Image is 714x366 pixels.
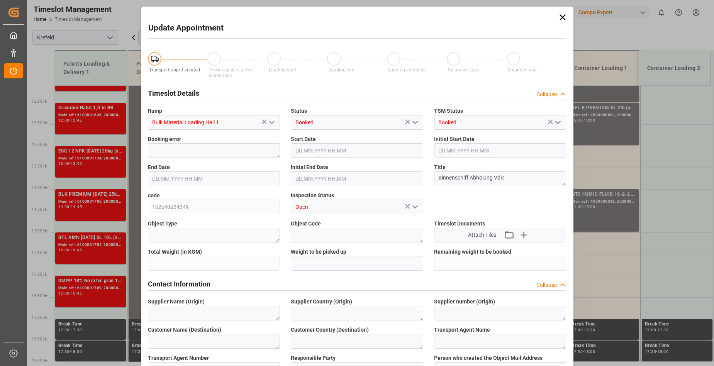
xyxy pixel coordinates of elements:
span: Start Date [291,135,316,143]
span: Title [434,163,446,171]
span: Transport object created [149,67,200,73]
span: Attach Files [468,231,496,239]
button: open menu [552,117,563,129]
input: DD.MM.YYYY HH:MM [291,171,423,186]
span: Responsible Party [291,354,336,362]
span: Initial End Date [291,163,328,171]
button: open menu [266,117,277,129]
span: End Date [148,163,170,171]
span: code [148,191,160,200]
span: Shipment end [508,67,537,73]
span: Customer Country (Destination) [291,326,369,334]
div: Collapse [536,90,557,98]
span: Supplier Name (Origin) [148,298,205,306]
span: Truck registers at the warehouse [209,67,253,78]
span: Weight to be picked up [291,248,346,256]
h2: Contact Information [148,279,210,289]
input: DD.MM.YYYY HH:MM [148,171,280,186]
input: DD.MM.YYYY HH:MM [434,143,566,158]
span: Customer Name (Destination) [148,326,221,334]
span: Object Type [148,220,177,228]
button: open menu [409,117,420,129]
span: TSM Status [434,107,463,115]
input: Type to search/select [148,115,280,130]
textarea: Binnenschiff Abholung VdR [434,171,566,186]
span: Total Weight (in KGM) [148,248,202,256]
span: Transport Agent Name [434,326,490,334]
span: Person who created the Object Mail Address [434,354,543,362]
span: Ramp [148,107,162,115]
span: Inspection Status [291,191,334,200]
div: Collapse [536,281,557,289]
input: DD.MM.YYYY HH:MM [291,143,423,158]
span: Remaining weight to be booked [434,248,511,256]
input: Type to search/select [291,115,423,130]
span: Status [291,107,307,115]
span: Shipment start [448,67,479,73]
span: Object Code [291,220,321,228]
span: Loading complete [388,67,426,73]
span: Loading end [329,67,354,73]
h2: Update Appointment [148,22,224,34]
span: Booking error [148,135,181,143]
span: Loading start [269,67,297,73]
h2: Timeslot Details [148,88,199,98]
span: Transport Agent Number [148,354,209,362]
span: Supplier Country (Origin) [291,298,352,306]
span: Supplier number (Origin) [434,298,495,306]
span: Initial Start Date [434,135,475,143]
button: open menu [409,201,420,213]
span: Timeslot Documents [434,220,485,228]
